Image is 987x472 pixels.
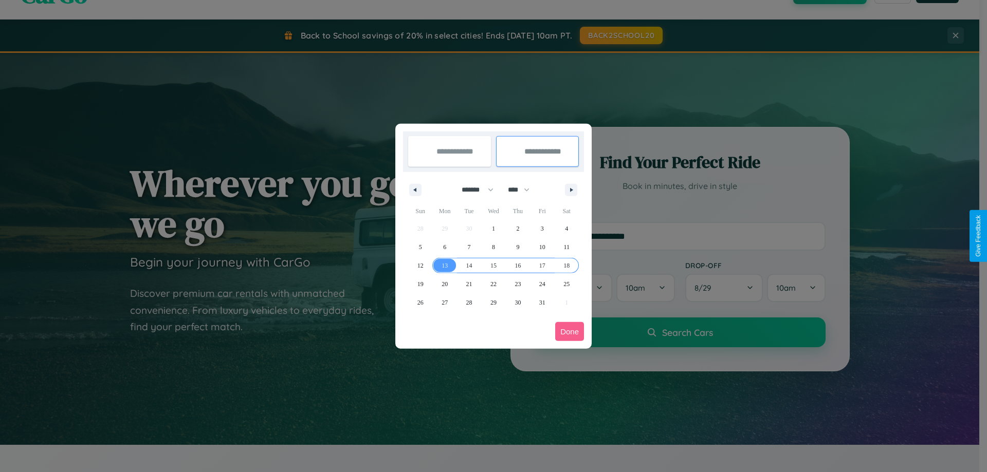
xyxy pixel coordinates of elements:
[555,275,579,293] button: 25
[432,293,456,312] button: 27
[408,293,432,312] button: 26
[530,275,554,293] button: 24
[515,256,521,275] span: 16
[506,256,530,275] button: 16
[530,203,554,219] span: Fri
[975,215,982,257] div: Give Feedback
[516,238,519,256] span: 9
[408,203,432,219] span: Sun
[481,293,505,312] button: 29
[408,256,432,275] button: 12
[539,293,545,312] span: 31
[555,219,579,238] button: 4
[506,293,530,312] button: 30
[419,238,422,256] span: 5
[490,293,497,312] span: 29
[530,238,554,256] button: 10
[506,203,530,219] span: Thu
[530,219,554,238] button: 3
[457,238,481,256] button: 7
[563,238,570,256] span: 11
[490,275,497,293] span: 22
[481,275,505,293] button: 22
[506,219,530,238] button: 2
[417,256,424,275] span: 12
[539,275,545,293] span: 24
[466,293,472,312] span: 28
[555,203,579,219] span: Sat
[565,219,568,238] span: 4
[417,275,424,293] span: 19
[555,238,579,256] button: 11
[555,322,584,341] button: Done
[442,256,448,275] span: 13
[442,293,448,312] span: 27
[490,256,497,275] span: 15
[457,275,481,293] button: 21
[457,293,481,312] button: 28
[468,238,471,256] span: 7
[563,275,570,293] span: 25
[555,256,579,275] button: 18
[539,256,545,275] span: 17
[506,275,530,293] button: 23
[492,238,495,256] span: 8
[481,238,505,256] button: 8
[432,238,456,256] button: 6
[541,219,544,238] span: 3
[466,275,472,293] span: 21
[539,238,545,256] span: 10
[515,275,521,293] span: 23
[563,256,570,275] span: 18
[516,219,519,238] span: 2
[506,238,530,256] button: 9
[417,293,424,312] span: 26
[408,275,432,293] button: 19
[530,293,554,312] button: 31
[457,256,481,275] button: 14
[481,219,505,238] button: 1
[530,256,554,275] button: 17
[408,238,432,256] button: 5
[432,256,456,275] button: 13
[442,275,448,293] span: 20
[481,203,505,219] span: Wed
[432,275,456,293] button: 20
[466,256,472,275] span: 14
[515,293,521,312] span: 30
[432,203,456,219] span: Mon
[443,238,446,256] span: 6
[457,203,481,219] span: Tue
[492,219,495,238] span: 1
[481,256,505,275] button: 15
